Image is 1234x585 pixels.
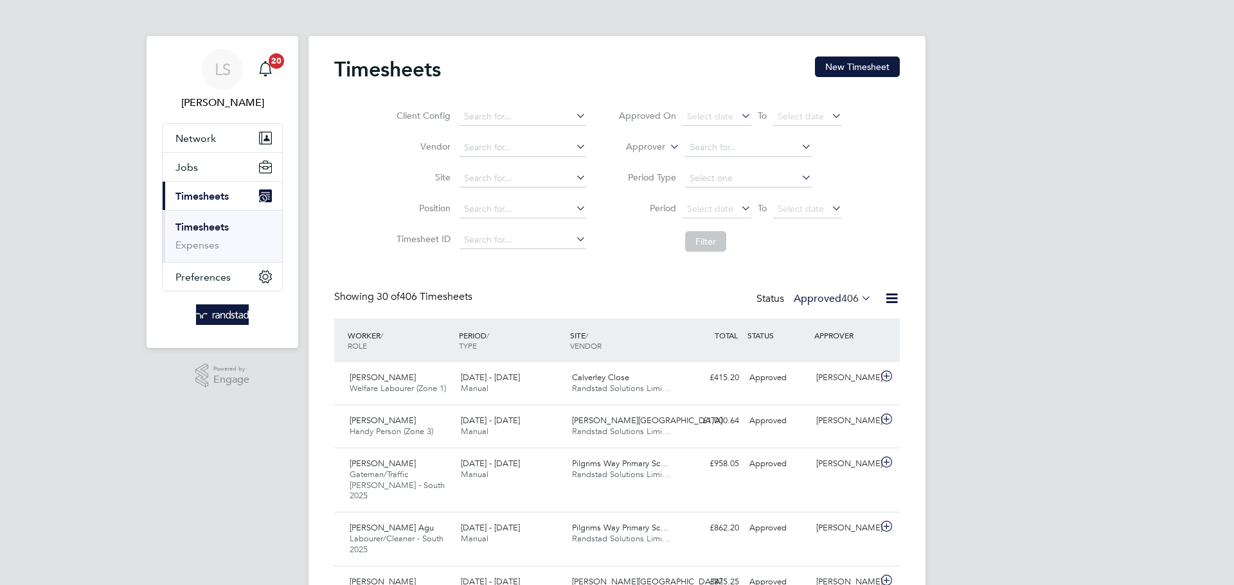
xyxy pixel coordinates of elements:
span: Select date [687,203,733,214]
a: LS[PERSON_NAME] [162,49,283,110]
div: Approved [744,453,811,475]
span: [PERSON_NAME] [350,458,416,469]
span: [DATE] - [DATE] [461,415,520,426]
span: Manual [461,426,488,437]
img: randstad-logo-retina.png [196,304,249,325]
span: Engage [213,374,249,385]
span: 20 [269,53,284,69]
input: Search for... [460,231,586,249]
a: Expenses [175,239,219,251]
span: Manual [461,533,488,544]
div: £862.20 [677,518,744,539]
span: Timesheets [175,190,229,202]
label: Vendor [393,141,451,152]
input: Select one [685,170,812,188]
div: PERIOD [456,324,567,357]
span: Labourer/Cleaner - South 2025 [350,533,443,555]
span: Randstad Solutions Limi… [572,533,670,544]
span: 30 of [377,290,400,303]
span: Pilgrims Way Primary Sc… [572,458,668,469]
a: 20 [253,49,278,90]
div: Approved [744,367,811,389]
span: [DATE] - [DATE] [461,372,520,383]
div: [PERSON_NAME] [811,518,878,539]
span: Calverley Close [572,372,629,383]
a: Powered byEngage [195,363,250,388]
input: Search for... [460,108,586,126]
span: Select date [687,110,733,122]
span: / [586,330,588,340]
span: [PERSON_NAME][GEOGRAPHIC_DATA] [572,415,722,426]
div: WORKER [344,324,456,357]
span: 406 Timesheets [377,290,472,303]
div: Approved [744,518,811,539]
label: Period [618,202,676,214]
span: Randstad Solutions Limi… [572,426,670,437]
span: TOTAL [715,330,738,340]
span: Gateman/Traffic [PERSON_NAME] - South 2025 [350,469,445,502]
label: Approver [607,141,665,153]
label: Approved On [618,110,676,121]
div: £958.05 [677,453,744,475]
button: New Timesheet [815,57,900,77]
a: Timesheets [175,221,229,233]
span: / [380,330,383,340]
button: Preferences [163,263,282,291]
label: Timesheet ID [393,233,451,245]
span: ROLE [348,340,367,351]
div: Showing [334,290,475,304]
span: [DATE] - [DATE] [461,522,520,533]
span: [PERSON_NAME] [350,415,416,426]
div: £1,000.64 [677,410,744,432]
div: APPROVER [811,324,878,347]
span: Jobs [175,161,198,173]
span: Preferences [175,271,231,283]
input: Search for... [460,200,586,218]
div: SITE [567,324,678,357]
span: Select date [778,203,824,214]
div: [PERSON_NAME] [811,367,878,389]
div: STATUS [744,324,811,347]
span: Welfare Labourer (Zone 1) [350,383,446,394]
div: £415.20 [677,367,744,389]
a: Go to home page [162,304,283,325]
div: Status [756,290,874,308]
span: [PERSON_NAME] [350,372,416,383]
button: Filter [685,231,726,252]
span: TYPE [459,340,477,351]
label: Position [393,202,451,214]
span: / [487,330,489,340]
span: Randstad Solutions Limi… [572,383,670,394]
span: [PERSON_NAME] Agu [350,522,434,533]
nav: Main navigation [147,36,298,348]
span: To [754,107,771,124]
span: Lewis Saunders [162,95,283,110]
span: Randstad Solutions Limi… [572,469,670,480]
span: [DATE] - [DATE] [461,458,520,469]
label: Site [393,171,451,183]
div: Approved [744,410,811,432]
button: Timesheets [163,182,282,210]
input: Search for... [460,170,586,188]
label: Period Type [618,171,676,183]
span: Handy Person (Zone 3) [350,426,433,437]
span: Manual [461,383,488,394]
h2: Timesheets [334,57,441,82]
span: LS [215,61,231,78]
span: Manual [461,469,488,480]
div: [PERSON_NAME] [811,410,878,432]
div: [PERSON_NAME] [811,453,878,475]
input: Search for... [460,139,586,157]
span: Network [175,132,216,144]
span: 406 [841,292,859,305]
button: Jobs [163,153,282,181]
div: Timesheets [163,210,282,262]
span: Select date [778,110,824,122]
label: Approved [794,292,872,305]
span: Pilgrims Way Primary Sc… [572,522,668,533]
label: Client Config [393,110,451,121]
span: VENDOR [570,340,602,351]
span: To [754,200,771,216]
span: Powered by [213,363,249,374]
button: Network [163,124,282,152]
